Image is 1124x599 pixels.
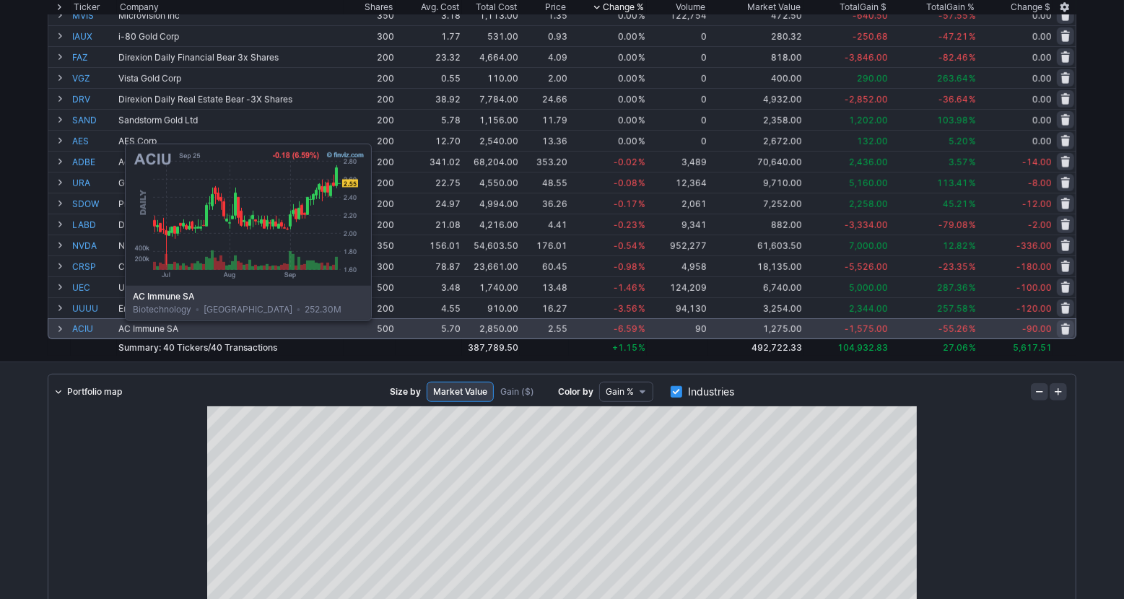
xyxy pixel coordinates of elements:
[969,342,976,353] span: %
[1022,157,1052,167] span: -14.00
[118,303,342,314] div: Energy Fuels Inc
[520,255,570,276] td: 60.45
[344,46,396,67] td: 200
[118,261,342,272] div: CRISPR Therapeutics AG
[344,67,396,88] td: 200
[849,198,888,209] span: 2,258.00
[500,385,534,399] span: Gain ($)
[969,198,976,209] span: %
[462,4,520,25] td: 1,113.00
[638,157,645,167] span: %
[462,130,520,151] td: 2,540.00
[938,52,968,63] span: -82.46
[708,130,803,151] td: 2,672.00
[638,342,645,353] span: %
[638,10,645,21] span: %
[72,235,116,255] a: NVDA
[647,25,708,46] td: 0
[614,261,637,272] span: -0.98
[937,303,968,314] span: 257.58
[845,52,888,63] span: -3,846.00
[520,214,570,235] td: 4.41
[614,303,637,314] span: -3.56
[462,109,520,130] td: 1,156.00
[647,276,708,297] td: 124,209
[520,276,570,297] td: 13.48
[520,297,570,318] td: 16.27
[937,282,968,293] span: 287.36
[708,25,803,46] td: 280.32
[462,193,520,214] td: 4,994.00
[208,342,211,353] span: /
[614,157,637,167] span: -0.02
[344,318,396,339] td: 500
[708,151,803,172] td: 70,640.00
[849,303,888,314] span: 2,344.00
[708,172,803,193] td: 9,710.00
[520,4,570,25] td: 1.35
[969,52,976,63] span: %
[396,88,462,109] td: 38.92
[396,67,462,88] td: 0.55
[708,276,803,297] td: 6,740.00
[638,303,645,314] span: %
[614,219,637,230] span: -0.23
[1032,10,1052,21] span: 0.00
[520,318,570,339] td: 2.55
[969,157,976,167] span: %
[647,130,708,151] td: 0
[396,151,462,172] td: 341.02
[1016,240,1052,251] span: -336.00
[344,88,396,109] td: 200
[133,290,364,303] b: AC Immune SA
[344,4,396,25] td: 350
[969,115,976,126] span: %
[163,342,175,353] span: 40
[647,46,708,67] td: 0
[708,255,803,276] td: 18,135.00
[708,109,803,130] td: 2,358.00
[943,342,968,353] span: 27.06
[845,261,888,272] span: -5,526.00
[638,198,645,209] span: %
[938,261,968,272] span: -23.35
[396,255,462,276] td: 78.87
[612,342,637,353] span: +1.15
[118,198,342,209] div: ProShares UltraPro Short Dow30 -3x Shares
[638,282,645,293] span: %
[708,46,803,67] td: 818.00
[837,342,888,353] span: 104,932.83
[647,214,708,235] td: 9,341
[72,152,116,172] a: ADBE
[520,193,570,214] td: 36.26
[396,297,462,318] td: 4.55
[72,193,116,214] a: SDOW
[462,67,520,88] td: 110.00
[462,46,520,67] td: 4,664.00
[344,25,396,46] td: 300
[344,109,396,130] td: 200
[118,10,342,21] div: Microvision Inc
[462,151,520,172] td: 68,204.00
[131,150,365,280] img: chart.ashx
[638,178,645,188] span: %
[72,131,116,151] a: AES
[118,115,342,126] div: Sandstorm Gold Ltd
[708,67,803,88] td: 400.00
[949,136,968,147] span: 5.20
[969,282,976,293] span: %
[344,130,396,151] td: 200
[849,240,888,251] span: 7,000.00
[647,235,708,255] td: 952,277
[1032,31,1052,42] span: 0.00
[462,235,520,255] td: 54,603.50
[1028,219,1052,230] span: -2.00
[618,52,637,63] span: 0.00
[118,178,342,188] div: Global X Uranium ETF
[708,193,803,214] td: 7,252.00
[118,342,277,353] span: Summary:
[520,25,570,46] td: 0.93
[211,342,277,353] span: Transactions
[638,115,645,126] span: %
[462,318,520,339] td: 2,850.00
